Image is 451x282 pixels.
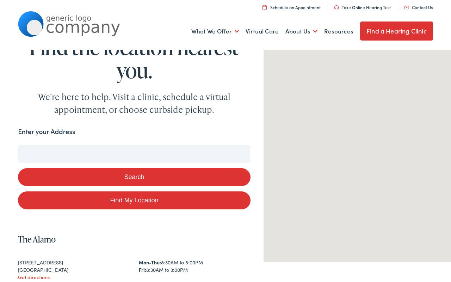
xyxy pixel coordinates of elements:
h1: Find the location nearest you. [18,35,250,82]
div: 8:30AM to 5:00PM 8:30AM to 3:00PM [139,259,251,274]
a: Contact Us [404,4,433,10]
a: Get directions [18,274,50,281]
img: utility icon [262,5,267,10]
a: The Alamo [18,233,56,245]
a: Take Online Hearing Test [334,4,391,10]
strong: Fri: [139,266,146,273]
a: Virtual Care [246,18,279,44]
a: Schedule an Appointment [262,4,321,10]
a: Resources [324,18,353,44]
img: utility icon [334,5,339,10]
a: About Us [285,18,317,44]
input: Enter your address or zip code [18,145,250,163]
div: [GEOGRAPHIC_DATA] [18,266,130,274]
label: Enter your Address [18,127,75,137]
a: Find My Location [18,191,250,209]
a: What We Offer [191,18,239,44]
a: Find a Hearing Clinic [360,22,433,41]
button: Search [18,168,250,186]
div: We're here to help. Visit a clinic, schedule a virtual appointment, or choose curbside pickup. [21,91,247,116]
div: [STREET_ADDRESS] [18,259,130,266]
div: The Alamo [349,147,366,164]
img: utility icon [404,6,409,9]
strong: Mon-Thu: [139,259,161,266]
